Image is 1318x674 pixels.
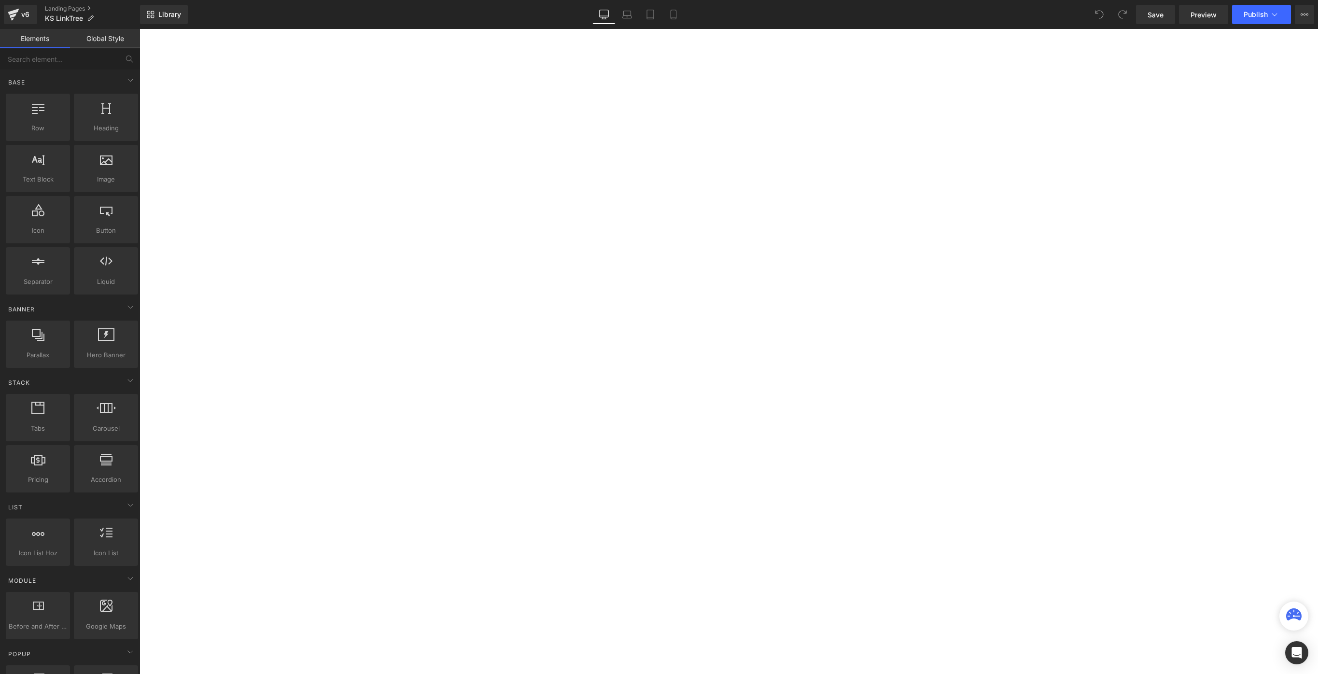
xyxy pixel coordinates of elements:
a: Preview [1179,5,1228,24]
button: More [1295,5,1314,24]
a: Global Style [70,29,140,48]
span: KS LinkTree [45,14,83,22]
span: Row [9,123,67,133]
a: Tablet [639,5,662,24]
span: Hero Banner [77,350,135,360]
a: Mobile [662,5,685,24]
span: Icon List Hoz [9,548,67,558]
a: Desktop [592,5,616,24]
a: v6 [4,5,37,24]
button: Publish [1232,5,1291,24]
span: Library [158,10,181,19]
span: Icon [9,225,67,236]
a: Laptop [616,5,639,24]
span: Separator [9,277,67,287]
span: Preview [1191,10,1217,20]
span: Save [1148,10,1164,20]
div: Open Intercom Messenger [1285,641,1308,664]
span: Popup [7,649,32,659]
span: Text Block [9,174,67,184]
span: Parallax [9,350,67,360]
span: Tabs [9,423,67,434]
span: Heading [77,123,135,133]
span: Icon List [77,548,135,558]
span: List [7,503,24,512]
span: Image [77,174,135,184]
span: Module [7,576,37,585]
span: Base [7,78,26,87]
span: Publish [1244,11,1268,18]
span: Liquid [77,277,135,287]
span: Carousel [77,423,135,434]
span: Button [77,225,135,236]
span: Banner [7,305,36,314]
a: Landing Pages [45,5,140,13]
span: Google Maps [77,621,135,632]
a: New Library [140,5,188,24]
button: Redo [1113,5,1132,24]
button: Undo [1090,5,1109,24]
span: Stack [7,378,31,387]
span: Pricing [9,475,67,485]
span: Accordion [77,475,135,485]
span: Before and After Images [9,621,67,632]
div: v6 [19,8,31,21]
